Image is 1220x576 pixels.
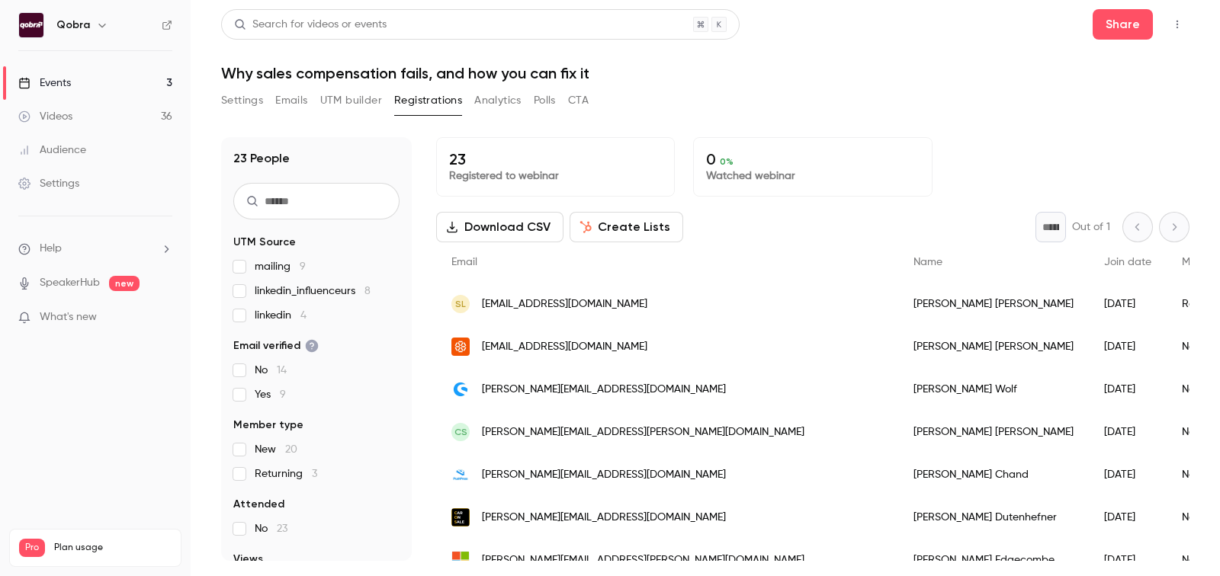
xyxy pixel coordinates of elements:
span: Plan usage [54,542,172,554]
span: 9 [300,261,306,272]
span: UTM Source [233,235,296,250]
span: Attended [233,497,284,512]
span: linkedin [255,308,307,323]
span: mailing [255,259,306,274]
span: CS [454,425,467,439]
span: Member type [233,418,303,433]
span: Name [913,257,942,267]
p: 23 [449,150,662,168]
a: SpeakerHub [40,275,100,291]
div: [PERSON_NAME] [PERSON_NAME] [898,411,1089,453]
span: Pro [19,539,45,557]
span: [PERSON_NAME][EMAIL_ADDRESS][PERSON_NAME][DOMAIN_NAME] [482,552,804,568]
span: 8 [364,286,371,296]
span: 14 [277,365,287,376]
p: Watched webinar [706,168,919,184]
span: 20 [285,444,297,455]
button: Analytics [474,88,522,113]
img: Qobra [19,13,43,37]
img: outlook.com [451,551,470,569]
span: [PERSON_NAME][EMAIL_ADDRESS][DOMAIN_NAME] [482,467,726,483]
div: [DATE] [1089,368,1167,411]
button: Download CSV [436,212,563,242]
div: [DATE] [1089,325,1167,368]
span: 3 [312,469,317,479]
span: 0 % [720,156,734,167]
span: Views [233,552,263,567]
div: Events [18,75,71,91]
h1: Why sales compensation fails, and how you can fix it [221,64,1189,82]
span: 4 [300,310,307,321]
span: [PERSON_NAME][EMAIL_ADDRESS][DOMAIN_NAME] [482,510,726,526]
button: Share [1093,9,1153,40]
button: Polls [534,88,556,113]
span: 23 [277,523,287,534]
div: [PERSON_NAME] [PERSON_NAME] [898,283,1089,325]
p: Out of 1 [1072,219,1110,235]
span: linkedin_influenceurs [255,283,371,299]
div: Settings [18,176,79,191]
img: kpler.com [451,338,470,356]
h1: 23 People [233,149,290,168]
span: No [255,363,287,378]
span: Email verified [233,338,319,354]
button: CTA [568,88,589,113]
button: Registrations [394,88,462,113]
div: Search for videos or events [234,17,387,33]
span: New [255,442,297,457]
div: [DATE] [1089,283,1167,325]
span: 9 [280,389,286,400]
span: [EMAIL_ADDRESS][DOMAIN_NAME] [482,296,647,312]
span: [EMAIL_ADDRESS][DOMAIN_NAME] [482,339,647,355]
p: 0 [706,150,919,168]
img: pushpress.com [451,466,470,484]
span: Help [40,241,62,257]
span: new [109,276,140,291]
li: help-dropdown-opener [18,241,172,257]
span: Yes [255,387,286,402]
p: Registered to webinar [449,168,662,184]
button: Settings [221,88,263,113]
img: shopware.com [451,380,470,398]
img: caronsale.de [451,508,470,526]
button: UTM builder [320,88,382,113]
div: [DATE] [1089,411,1167,453]
h6: Qobra [56,18,90,33]
div: [DATE] [1089,453,1167,496]
button: Emails [275,88,307,113]
div: [PERSON_NAME] [PERSON_NAME] [898,325,1089,368]
span: [PERSON_NAME][EMAIL_ADDRESS][DOMAIN_NAME] [482,382,726,398]
div: [DATE] [1089,496,1167,539]
span: [PERSON_NAME][EMAIL_ADDRESS][PERSON_NAME][DOMAIN_NAME] [482,424,804,440]
div: [PERSON_NAME] Chand [898,453,1089,496]
div: Audience [18,142,86,158]
span: Email [451,257,477,267]
span: Join date [1104,257,1151,267]
div: [PERSON_NAME] Wolf [898,368,1089,411]
span: What's new [40,309,97,325]
span: No [255,521,287,536]
span: Returning [255,466,317,482]
div: Videos [18,109,72,124]
button: Create Lists [570,212,683,242]
div: [PERSON_NAME] Dutenhefner [898,496,1089,539]
span: SL [455,297,466,311]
